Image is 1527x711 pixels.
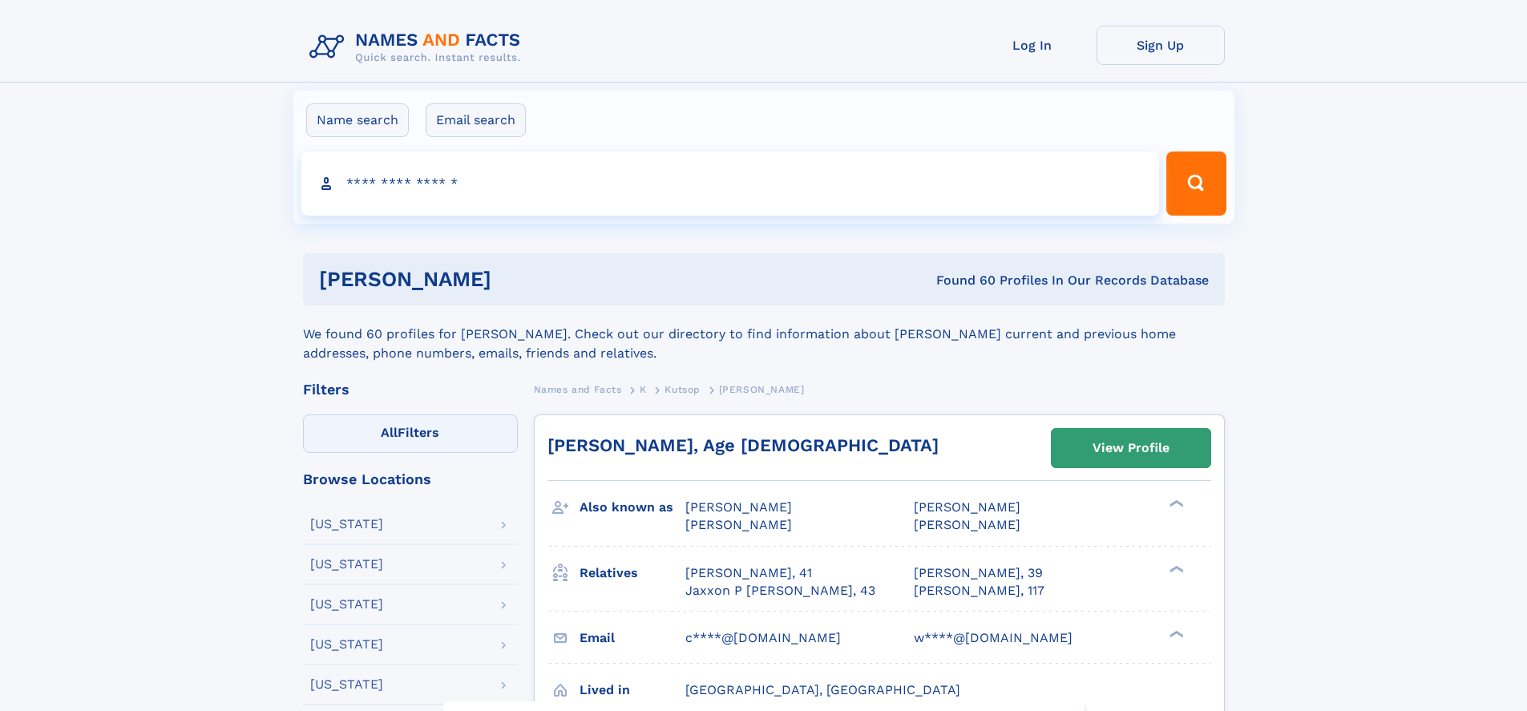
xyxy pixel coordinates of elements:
[914,517,1020,532] span: [PERSON_NAME]
[580,494,685,521] h3: Also known as
[685,582,875,600] a: Jaxxon P [PERSON_NAME], 43
[1165,564,1185,574] div: ❯
[310,678,383,691] div: [US_STATE]
[310,638,383,651] div: [US_STATE]
[534,379,622,399] a: Names and Facts
[547,435,939,455] a: [PERSON_NAME], Age [DEMOGRAPHIC_DATA]
[914,499,1020,515] span: [PERSON_NAME]
[968,26,1097,65] a: Log In
[1165,628,1185,639] div: ❯
[580,624,685,652] h3: Email
[303,414,518,453] label: Filters
[685,564,812,582] a: [PERSON_NAME], 41
[1165,499,1185,509] div: ❯
[426,103,526,137] label: Email search
[665,384,701,395] span: Kutsop
[1093,430,1169,467] div: View Profile
[580,677,685,704] h3: Lived in
[306,103,409,137] label: Name search
[381,425,398,440] span: All
[310,598,383,611] div: [US_STATE]
[640,384,647,395] span: K
[1052,429,1210,467] a: View Profile
[685,682,960,697] span: [GEOGRAPHIC_DATA], [GEOGRAPHIC_DATA]
[1097,26,1225,65] a: Sign Up
[310,558,383,571] div: [US_STATE]
[303,472,518,487] div: Browse Locations
[685,517,792,532] span: [PERSON_NAME]
[319,269,714,289] h1: [PERSON_NAME]
[640,379,647,399] a: K
[1166,151,1226,216] button: Search Button
[719,384,805,395] span: [PERSON_NAME]
[665,379,701,399] a: Kutsop
[301,151,1160,216] input: search input
[914,564,1043,582] a: [PERSON_NAME], 39
[303,26,534,69] img: Logo Names and Facts
[303,305,1225,363] div: We found 60 profiles for [PERSON_NAME]. Check out our directory to find information about [PERSON...
[685,499,792,515] span: [PERSON_NAME]
[713,272,1209,289] div: Found 60 Profiles In Our Records Database
[303,382,518,397] div: Filters
[580,560,685,587] h3: Relatives
[310,518,383,531] div: [US_STATE]
[914,582,1044,600] a: [PERSON_NAME], 117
